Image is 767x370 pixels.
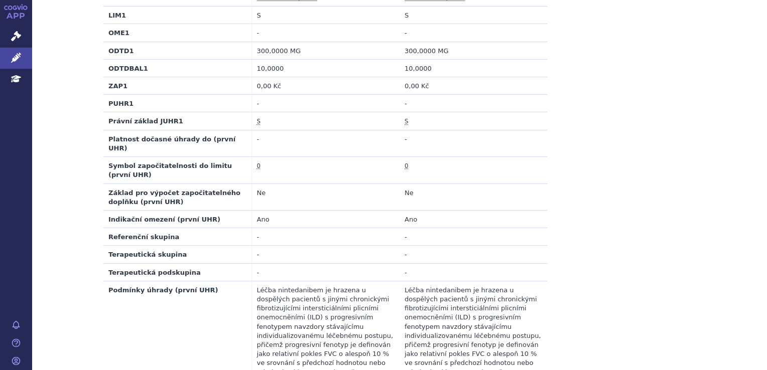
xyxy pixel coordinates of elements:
td: - [400,95,548,112]
td: 10,0000 [251,59,400,77]
abbr: stanovena nebo změněna ve správním řízení podle zákona č. 48/1997 Sb. ve znění účinném od 1.1.2008 [257,118,261,125]
td: - [400,263,548,281]
td: - [251,95,400,112]
td: Ano [400,210,548,228]
strong: PUHR1 [108,100,134,107]
abbr: přípravky, které se nevydávají pacientovi v lékárně (LIM: A, D, S, C1, C2, C3) [405,162,408,170]
strong: Podmínky úhrady (první UHR) [108,286,218,294]
strong: ZAP1 [108,82,127,90]
strong: Právní základ JUHR1 [108,117,183,125]
strong: Základ pro výpočet započitatelného doplňku (první UHR) [108,189,240,206]
td: - [251,263,400,281]
strong: LIM1 [108,12,126,19]
td: S [251,7,400,24]
td: - [400,24,548,42]
abbr: přípravky, které se nevydávají pacientovi v lékárně (LIM: A, D, S, C1, C2, C3) [257,162,261,170]
strong: ODTDBAL1 [108,65,148,72]
td: - [400,246,548,263]
td: 10,0000 [400,59,548,77]
td: - [400,228,548,246]
td: - [400,130,548,156]
strong: OME1 [108,29,130,37]
td: - [251,246,400,263]
td: 0,00 Kč [251,77,400,95]
strong: Symbol započitatelnosti do limitu (první UHR) [108,162,232,178]
strong: ODTD1 [108,47,134,55]
td: 0,00 Kč [400,77,548,95]
td: - [251,130,400,156]
td: Ne [251,183,400,210]
strong: Terapeutická skupina [108,251,187,258]
td: 300,0000 MG [400,42,548,59]
td: S [400,7,548,24]
td: Ne [400,183,548,210]
strong: Referenční skupina [108,233,179,241]
td: - [251,228,400,246]
td: - [251,24,400,42]
strong: Terapeutická podskupina [108,269,201,276]
strong: Indikační omezení (první UHR) [108,216,220,223]
td: Ano [251,210,400,228]
td: 300,0000 MG [251,42,400,59]
abbr: stanovena nebo změněna ve správním řízení podle zákona č. 48/1997 Sb. ve znění účinném od 1.1.2008 [405,118,408,125]
strong: Platnost dočasné úhrady do (první UHR) [108,135,235,152]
